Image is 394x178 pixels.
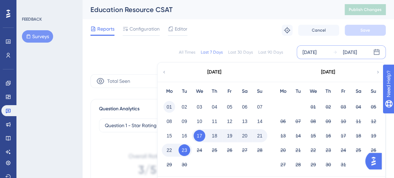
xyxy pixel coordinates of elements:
button: 20 [239,130,250,142]
span: Save [360,27,370,33]
button: 20 [277,144,289,156]
button: 10 [194,115,205,127]
button: 05 [368,101,379,113]
div: Last 7 Days [201,49,223,55]
div: Tu [291,87,306,96]
button: 02 [178,101,190,113]
button: 11 [209,115,220,127]
button: 22 [163,144,175,156]
button: Cancel [298,25,339,36]
span: Cancel [312,27,326,33]
div: FEEDBACK [22,16,42,22]
button: 07 [292,115,304,127]
div: Sa [351,87,366,96]
div: Th [321,87,336,96]
button: 15 [307,130,319,142]
button: 14 [254,115,266,127]
button: 28 [254,144,266,156]
button: 15 [163,130,175,142]
span: Configuration [130,25,160,33]
button: 18 [209,130,220,142]
button: 23 [322,144,334,156]
button: 23 [178,144,190,156]
button: 08 [163,115,175,127]
div: We [306,87,321,96]
button: 11 [353,115,364,127]
div: We [192,87,207,96]
button: 04 [353,101,364,113]
button: 27 [277,159,289,170]
button: 17 [337,130,349,142]
button: 27 [239,144,250,156]
button: 17 [194,130,205,142]
button: Publish Changes [345,4,386,15]
button: 31 [337,159,349,170]
button: 03 [194,101,205,113]
button: 03 [337,101,349,113]
button: 07 [254,101,266,113]
button: 30 [322,159,334,170]
button: 12 [224,115,235,127]
button: 16 [322,130,334,142]
span: Need Help? [16,2,43,10]
button: 16 [178,130,190,142]
button: 10 [337,115,349,127]
button: 19 [224,130,235,142]
button: 13 [277,130,289,142]
div: Education Resource CSAT [90,5,328,14]
span: Total Seen [107,77,130,85]
div: Th [207,87,222,96]
div: Mo [162,87,177,96]
button: Save [345,25,386,36]
div: Last 90 Days [258,49,283,55]
span: Question Analytics [99,105,139,113]
button: 21 [292,144,304,156]
button: 25 [353,144,364,156]
button: 14 [292,130,304,142]
button: 09 [178,115,190,127]
button: 13 [239,115,250,127]
button: 25 [209,144,220,156]
div: Fr [336,87,351,96]
div: Fr [222,87,237,96]
button: 21 [254,130,266,142]
button: 26 [224,144,235,156]
button: Question 1 - Star Rating [99,119,236,132]
button: 05 [224,101,235,113]
button: 06 [277,115,289,127]
div: [DATE] [343,48,357,56]
button: 12 [368,115,379,127]
button: 18 [353,130,364,142]
button: 04 [209,101,220,113]
div: [DATE] [303,48,317,56]
iframe: UserGuiding AI Assistant Launcher [365,151,386,171]
span: Editor [175,25,187,33]
div: Su [366,87,381,96]
button: 30 [178,159,190,170]
button: 29 [163,159,175,170]
div: Mo [275,87,291,96]
div: Sa [237,87,252,96]
button: 08 [307,115,319,127]
span: Reports [97,25,114,33]
button: 29 [307,159,319,170]
div: [DATE] [321,68,335,76]
button: 06 [239,101,250,113]
button: 01 [163,101,175,113]
button: 28 [292,159,304,170]
div: Last 30 Days [228,49,253,55]
span: Publish Changes [349,7,382,12]
button: 26 [368,144,379,156]
button: 24 [337,144,349,156]
button: 24 [194,144,205,156]
div: [DATE] [207,68,221,76]
button: 22 [307,144,319,156]
div: All Times [179,49,195,55]
div: Su [252,87,267,96]
button: 02 [322,101,334,113]
div: Tu [177,87,192,96]
button: Surveys [22,30,53,43]
span: Question 1 - Star Rating [105,121,157,130]
button: 09 [322,115,334,127]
